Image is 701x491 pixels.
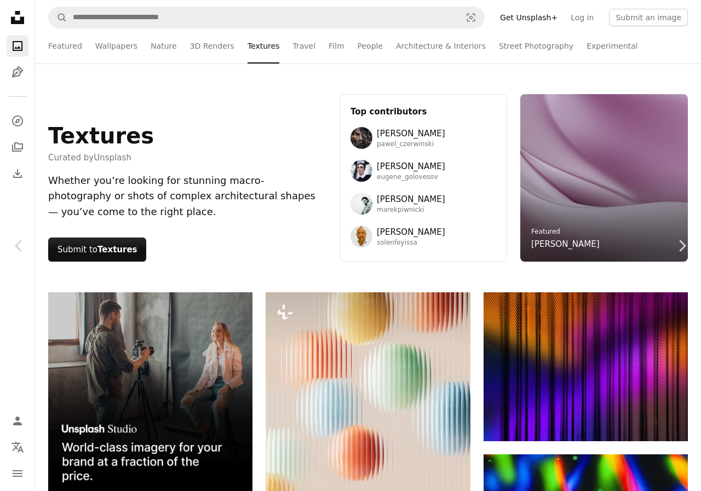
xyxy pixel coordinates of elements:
a: Unsplash [94,153,131,163]
a: Experimental [587,28,637,63]
a: Next [663,193,701,298]
button: Language [7,436,28,458]
a: Wallpapers [95,28,137,63]
a: Explore [7,110,28,132]
img: Avatar of user Solen Feyissa [350,226,372,247]
a: People [358,28,383,63]
button: Submit toTextures [48,238,146,262]
span: [PERSON_NAME] [377,160,445,173]
button: Submit an image [609,9,688,26]
a: Avatar of user Pawel Czerwinski[PERSON_NAME]pawel_czerwinski [350,127,496,149]
a: Avatar of user Marek Piwnicki[PERSON_NAME]marekpiwnicki [350,193,496,215]
a: Collections [7,136,28,158]
form: Find visuals sitewide [48,7,485,28]
span: Curated by [48,151,154,164]
span: eugene_golovesov [377,173,445,182]
span: [PERSON_NAME] [377,226,445,239]
a: Avatar of user Eugene Golovesov[PERSON_NAME]eugene_golovesov [350,160,496,182]
a: 3D Renders [190,28,234,63]
img: Avatar of user Pawel Czerwinski [350,127,372,149]
a: Architecture & Interiors [396,28,486,63]
a: Photos [7,35,28,57]
span: marekpiwnicki [377,206,445,215]
a: a colorful background with lines and dots [484,361,688,371]
a: Featured [48,28,82,63]
img: a colorful background with lines and dots [484,292,688,441]
span: solenfeyissa [377,239,445,247]
button: Search Unsplash [49,7,67,28]
a: Film [329,28,344,63]
span: [PERSON_NAME] [377,193,445,206]
a: Log in [564,9,600,26]
a: [PERSON_NAME] [531,238,600,251]
img: Avatar of user Eugene Golovesov [350,160,372,182]
h1: Textures [48,123,154,149]
a: Get Unsplash+ [493,9,564,26]
a: Featured [531,228,560,235]
a: Log in / Sign up [7,410,28,432]
button: Menu [7,463,28,484]
button: Visual search [458,7,484,28]
span: [PERSON_NAME] [377,127,445,140]
a: Avatar of user Solen Feyissa[PERSON_NAME]solenfeyissa [350,226,496,247]
h3: Top contributors [350,105,496,118]
img: Avatar of user Marek Piwnicki [350,193,372,215]
strong: Textures [97,245,137,255]
a: Colorful, patterned bubbles are shown in a textured background. [266,424,470,434]
span: pawel_czerwinski [377,140,445,149]
a: Nature [151,28,176,63]
a: Street Photography [499,28,573,63]
a: Download History [7,163,28,184]
div: Whether you’re looking for stunning macro-photography or shots of complex architectural shapes — ... [48,173,326,220]
a: Illustrations [7,61,28,83]
a: Travel [292,28,315,63]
